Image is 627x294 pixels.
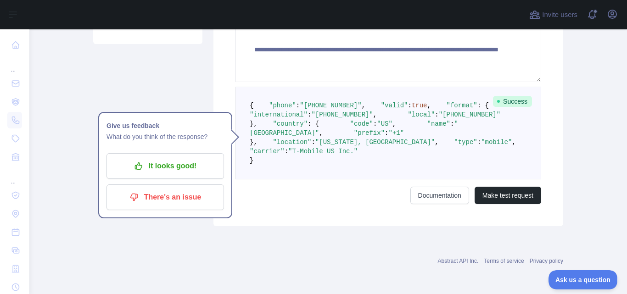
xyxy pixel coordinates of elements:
span: "carrier" [250,148,285,155]
span: , [427,102,431,109]
span: , [435,139,438,146]
span: , [512,139,515,146]
span: true [412,102,427,109]
span: "country" [273,120,308,128]
iframe: Toggle Customer Support [549,270,618,289]
span: : [308,111,311,118]
span: }, [250,139,258,146]
span: "name" [427,120,450,128]
span: , [319,129,323,137]
button: There's an issue [106,184,224,210]
span: , [392,120,396,128]
span: "code" [350,120,373,128]
span: : { [308,120,319,128]
span: : [296,102,300,109]
span: "local" [408,111,435,118]
span: , [362,102,365,109]
h1: Give us feedback [106,120,224,131]
span: "US" [377,120,392,128]
span: : [285,148,288,155]
span: { [250,102,253,109]
button: Invite users [527,7,579,22]
span: "type" [454,139,477,146]
a: Terms of service [484,258,524,264]
span: "[PHONE_NUMBER]" [300,102,361,109]
p: It looks good! [113,158,217,174]
a: Privacy policy [530,258,563,264]
span: "[US_STATE], [GEOGRAPHIC_DATA]" [315,139,435,146]
span: Invite users [542,10,577,20]
span: "prefix" [354,129,385,137]
div: ... [7,167,22,185]
span: "location" [273,139,311,146]
p: There's an issue [113,189,217,205]
a: Abstract API Inc. [438,258,479,264]
span: : [435,111,438,118]
span: "[PHONE_NUMBER]" [311,111,373,118]
div: ... [7,55,22,73]
p: What do you think of the response? [106,131,224,142]
span: : [373,120,377,128]
span: Success [493,96,532,107]
span: "phone" [269,102,296,109]
span: "T-Mobile US Inc." [288,148,358,155]
span: }, [250,120,258,128]
span: "valid" [381,102,408,109]
span: : [477,139,481,146]
span: : [311,139,315,146]
span: : [385,129,388,137]
a: Documentation [410,187,469,204]
span: , [373,111,377,118]
span: "[PHONE_NUMBER]" [439,111,500,118]
span: "mobile" [481,139,512,146]
span: "international" [250,111,308,118]
span: } [250,157,253,164]
span: "format" [447,102,477,109]
button: Make test request [475,187,541,204]
span: : { [477,102,489,109]
span: "+1" [388,129,404,137]
span: : [408,102,411,109]
span: : [450,120,454,128]
button: It looks good! [106,153,224,179]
